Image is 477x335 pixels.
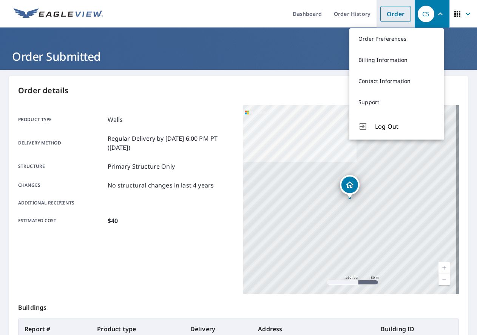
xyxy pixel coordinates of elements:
[18,200,105,206] p: Additional recipients
[349,92,444,113] a: Support
[108,216,118,225] p: $40
[18,162,105,171] p: Structure
[9,49,468,64] h1: Order Submitted
[14,8,103,20] img: EV Logo
[18,181,105,190] p: Changes
[18,115,105,124] p: Product type
[418,6,434,22] div: CS
[349,113,444,140] button: Log Out
[18,85,459,96] p: Order details
[349,28,444,49] a: Order Preferences
[108,115,123,124] p: Walls
[438,262,450,274] a: Current Level 17, Zoom In
[380,6,411,22] a: Order
[349,49,444,71] a: Billing Information
[18,134,105,152] p: Delivery method
[18,216,105,225] p: Estimated cost
[108,181,214,190] p: No structural changes in last 4 years
[349,71,444,92] a: Contact Information
[340,175,360,198] div: Dropped pin, building 1, Residential property, 3039 Quincy Ct Owensboro, KY 42303
[108,162,175,171] p: Primary Structure Only
[18,294,459,318] p: Buildings
[108,134,234,152] p: Regular Delivery by [DATE] 6:00 PM PT ([DATE])
[438,274,450,285] a: Current Level 17, Zoom Out
[375,122,435,131] span: Log Out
